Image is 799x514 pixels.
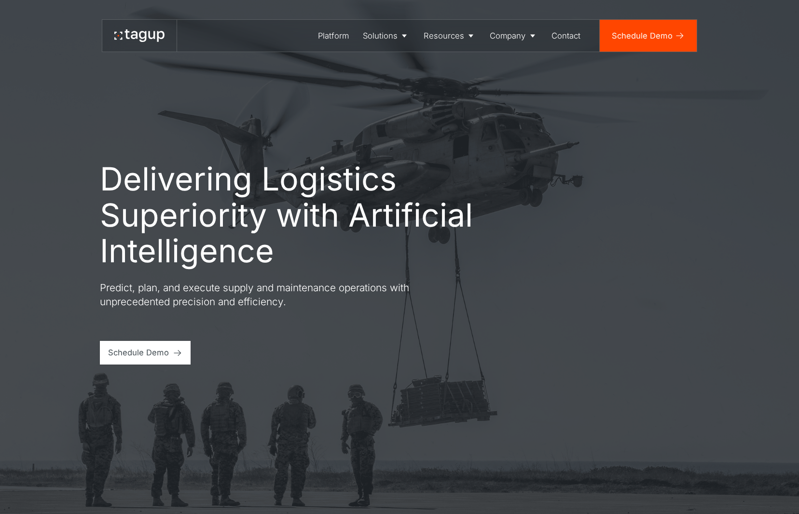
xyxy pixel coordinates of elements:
h1: Delivering Logistics Superiority with Artificial Intelligence [100,161,505,269]
div: Platform [318,30,349,42]
div: Schedule Demo [108,347,169,359]
a: Platform [311,20,356,52]
div: Solutions [363,30,398,42]
a: Resources [416,20,483,52]
div: Company [490,30,525,42]
a: Company [483,20,545,52]
div: Contact [551,30,580,42]
a: Schedule Demo [600,20,696,52]
p: Predict, plan, and execute supply and maintenance operations with unprecedented precision and eff... [100,281,447,309]
a: Contact [545,20,588,52]
div: Schedule Demo [612,30,673,42]
a: Schedule Demo [100,341,191,365]
a: Solutions [356,20,416,52]
div: Resources [424,30,464,42]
